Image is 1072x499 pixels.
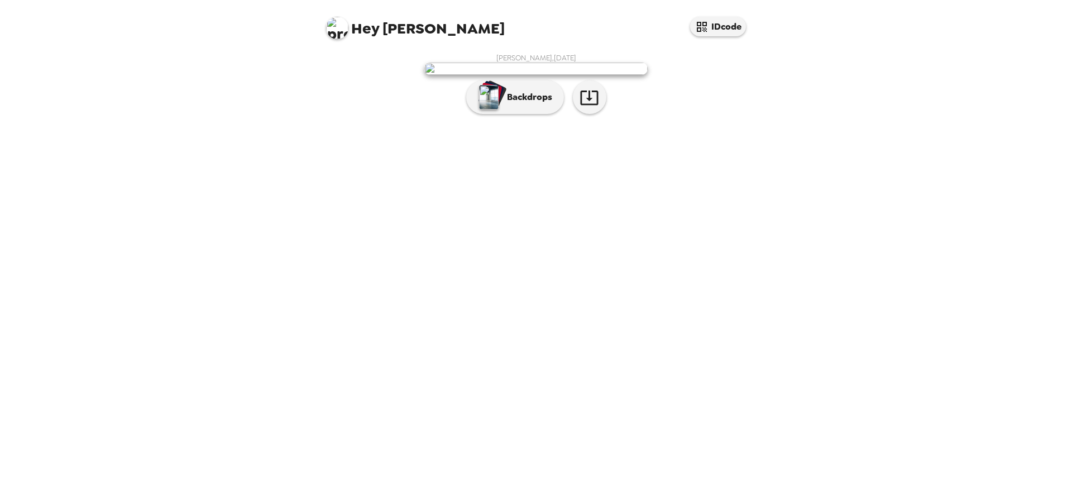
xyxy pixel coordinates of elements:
[496,53,576,63] span: [PERSON_NAME] , [DATE]
[351,18,379,39] span: Hey
[501,91,552,104] p: Backdrops
[424,63,648,75] img: user
[466,80,564,114] button: Backdrops
[326,11,505,36] span: [PERSON_NAME]
[690,17,746,36] button: IDcode
[326,17,348,39] img: profile pic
